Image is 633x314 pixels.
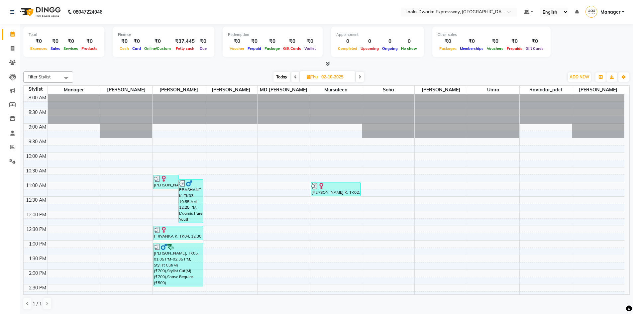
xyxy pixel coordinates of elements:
div: Appointment [336,32,419,38]
span: Wallet [303,46,317,51]
div: ₹0 [485,38,505,45]
div: 0 [359,38,380,45]
span: Prepaid [246,46,263,51]
span: Filter Stylist [28,74,51,79]
span: ADD NEW [570,74,589,79]
span: Sales [49,46,62,51]
div: 9:30 AM [27,138,48,145]
span: Upcoming [359,46,380,51]
div: ₹0 [131,38,143,45]
span: Voucher [228,46,246,51]
span: Manager [48,86,100,94]
div: Total [29,32,99,38]
span: [PERSON_NAME] [205,86,257,94]
span: Expenses [29,46,49,51]
img: logo [17,3,62,21]
div: PRIYANKA K, TK04, 12:30 PM-01:00 PM, [PERSON_NAME] Trimming (₹500) [154,226,203,240]
div: 12:30 PM [25,226,48,233]
div: 2:00 PM [28,270,48,277]
span: Mursaleen [310,86,362,94]
span: Umra [467,86,519,94]
div: 1:00 PM [28,241,48,248]
b: 08047224946 [73,3,102,21]
div: ₹0 [49,38,62,45]
div: 2:30 PM [28,284,48,291]
div: 10:30 AM [25,167,48,174]
div: ₹0 [80,38,99,45]
span: Gift Cards [524,46,545,51]
div: PRASHANT K, TK03, 10:55 AM-12:25 PM, L'aamis Pure Youth Cleanup(M) (₹2000),[PERSON_NAME] Trimming... [179,180,203,223]
div: 0 [399,38,419,45]
div: ₹0 [438,38,458,45]
span: Due [198,46,208,51]
div: ₹0 [228,38,246,45]
div: ₹0 [303,38,317,45]
span: Completed [336,46,359,51]
div: ₹0 [29,38,49,45]
span: Soha [362,86,414,94]
div: ₹0 [505,38,524,45]
span: [PERSON_NAME] [572,86,624,94]
img: Manager [585,6,597,18]
button: ADD NEW [568,72,591,82]
span: Services [62,46,80,51]
span: Cash [118,46,131,51]
span: Vouchers [485,46,505,51]
span: [PERSON_NAME] [153,86,205,94]
span: Prepaids [505,46,524,51]
div: 0 [380,38,399,45]
span: Online/Custom [143,46,172,51]
span: Products [80,46,99,51]
div: ₹0 [263,38,281,45]
div: ₹0 [246,38,263,45]
div: ₹0 [62,38,80,45]
span: Memberships [458,46,485,51]
div: [PERSON_NAME], TK05, 01:05 PM-02:35 PM, Stylist Cut(M) (₹700),Stylist Cut(M) (₹700),Shave Regular... [154,243,203,286]
div: ₹0 [458,38,485,45]
div: ₹0 [118,38,131,45]
span: [PERSON_NAME] [415,86,467,94]
span: Ongoing [380,46,399,51]
div: 0 [336,38,359,45]
span: [PERSON_NAME] [100,86,152,94]
span: 1 / 1 [33,300,42,307]
div: 8:30 AM [27,109,48,116]
span: Petty cash [174,46,196,51]
span: MD [PERSON_NAME] [258,86,310,94]
div: 12:00 PM [25,211,48,218]
div: [PERSON_NAME] ., TK01, 10:45 AM-11:15 AM, Wash Conditioning L'oreal(F) (₹250) [154,175,178,189]
span: Thu [305,74,319,79]
span: Packages [438,46,458,51]
div: Stylist [24,86,48,93]
div: ₹37,445 [172,38,197,45]
span: Gift Cards [281,46,303,51]
span: Package [263,46,281,51]
span: Manager [600,9,620,16]
span: Ravindar_pdct [520,86,572,94]
div: 11:00 AM [25,182,48,189]
div: ₹0 [143,38,172,45]
div: 10:00 AM [25,153,48,160]
span: Today [273,72,290,82]
div: 8:00 AM [27,94,48,101]
div: ₹0 [197,38,209,45]
span: Card [131,46,143,51]
div: Other sales [438,32,545,38]
div: ₹0 [281,38,303,45]
div: ₹0 [524,38,545,45]
div: [PERSON_NAME] K, TK02, 11:00 AM-11:30 AM, GK Wash Conditioning(F)* (₹450) [311,182,361,196]
div: Finance [118,32,209,38]
div: 11:30 AM [25,197,48,204]
div: Redemption [228,32,317,38]
input: 2025-10-02 [319,72,353,82]
span: No show [399,46,419,51]
div: 9:00 AM [27,124,48,131]
div: 1:30 PM [28,255,48,262]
